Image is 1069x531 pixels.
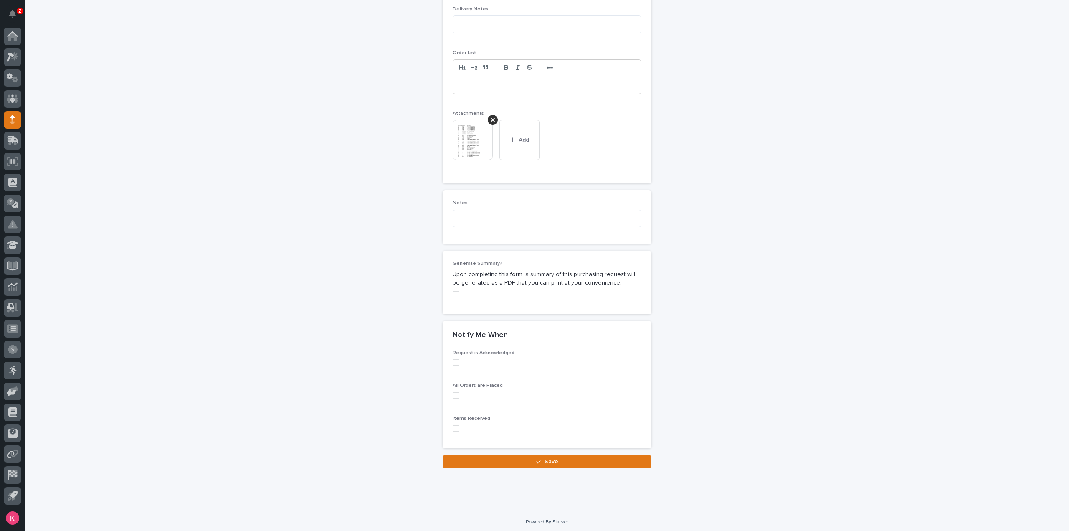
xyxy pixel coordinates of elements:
[453,51,476,56] span: Order List
[453,7,489,12] span: Delivery Notes
[4,509,21,527] button: users-avatar
[453,111,484,116] span: Attachments
[453,201,468,206] span: Notes
[453,261,502,266] span: Generate Summary?
[547,64,553,71] strong: •••
[526,519,568,524] a: Powered By Stacker
[545,458,558,465] span: Save
[453,351,514,356] span: Request is Acknowledged
[4,5,21,23] button: Notifications
[10,10,21,23] div: Notifications2
[453,270,641,288] p: Upon completing this form, a summary of this purchasing request will be generated as a PDF that y...
[18,8,21,14] p: 2
[443,455,651,468] button: Save
[453,416,490,421] span: Items Received
[499,120,540,160] button: Add
[453,331,508,340] h2: Notify Me When
[544,62,556,72] button: •••
[519,136,529,144] span: Add
[453,383,503,388] span: All Orders are Placed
